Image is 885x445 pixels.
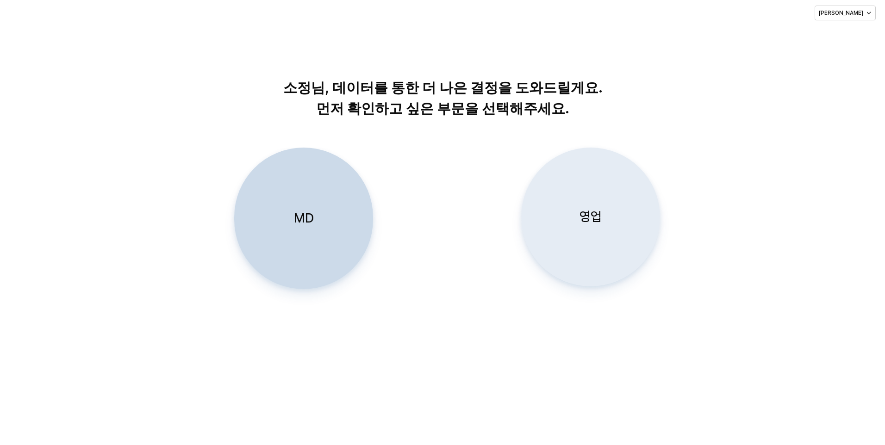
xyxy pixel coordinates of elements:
[819,9,863,17] p: [PERSON_NAME]
[580,208,602,225] p: 영업
[294,210,314,227] p: MD
[815,6,876,20] button: [PERSON_NAME]
[206,77,679,119] p: 소정님, 데이터를 통한 더 나은 결정을 도와드릴게요. 먼저 확인하고 싶은 부문을 선택해주세요.
[234,148,373,289] button: MD
[521,148,660,286] button: 영업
